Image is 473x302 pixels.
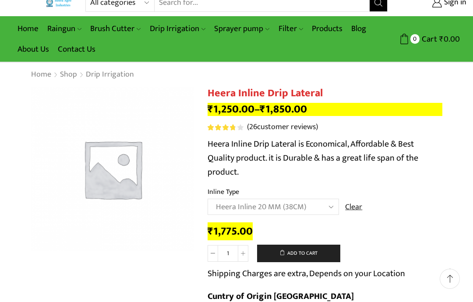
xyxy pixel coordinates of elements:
[13,18,43,39] a: Home
[410,34,420,43] span: 0
[274,18,307,39] a: Filter
[257,245,340,262] button: Add to cart
[307,18,347,39] a: Products
[208,222,253,240] bdi: 1,775.00
[208,124,235,130] span: Rated out of 5 based on customer ratings
[13,39,53,60] a: About Us
[208,222,213,240] span: ₹
[210,18,274,39] a: Sprayer pump
[249,120,257,133] span: 26
[60,69,78,81] a: Shop
[31,69,52,81] a: Home
[218,245,238,262] input: Product quantity
[43,18,86,39] a: Raingun
[208,137,442,179] p: Heera Inline Drip Lateral is Economical, Affordable & Best Quality product. it is Durable & has a...
[439,32,444,46] span: ₹
[208,103,442,116] p: –
[208,267,405,281] p: Shipping Charges are extra, Depends on your Location
[345,202,362,213] a: Clear options
[85,69,134,81] a: Drip Irrigation
[208,124,243,130] div: Rated 3.81 out of 5
[145,18,210,39] a: Drip Irrigation
[208,100,213,118] span: ₹
[53,39,100,60] a: Contact Us
[439,32,460,46] bdi: 0.00
[31,87,194,251] img: Placeholder
[208,124,245,130] span: 26
[420,33,437,45] span: Cart
[86,18,145,39] a: Brush Cutter
[208,87,442,100] h1: Heera Inline Drip Lateral
[208,187,239,197] label: Inline Type
[31,69,134,81] nav: Breadcrumb
[396,31,460,47] a: 0 Cart ₹0.00
[260,100,265,118] span: ₹
[260,100,307,118] bdi: 1,850.00
[347,18,371,39] a: Blog
[208,100,254,118] bdi: 1,250.00
[247,122,318,133] a: (26customer reviews)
